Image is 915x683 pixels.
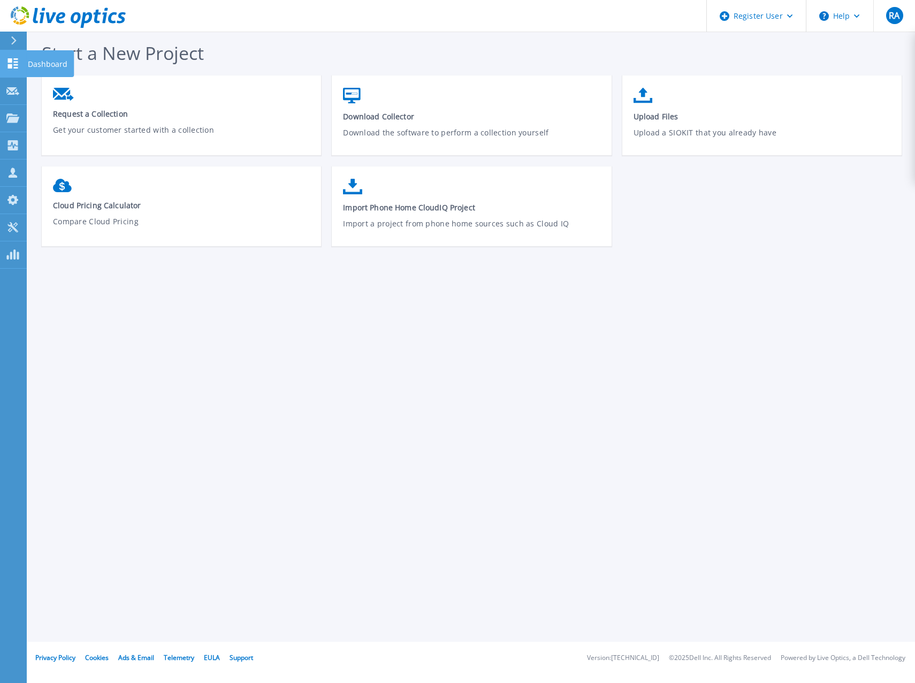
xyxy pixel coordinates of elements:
p: Import a project from phone home sources such as Cloud IQ [343,218,600,242]
a: Privacy Policy [35,653,75,662]
span: Request a Collection [53,109,310,119]
li: © 2025 Dell Inc. All Rights Reserved [669,655,771,662]
a: Upload FilesUpload a SIOKIT that you already have [622,82,902,159]
p: Dashboard [28,50,67,78]
p: Upload a SIOKIT that you already have [634,127,891,151]
span: Import Phone Home CloudIQ Project [343,202,600,213]
span: Cloud Pricing Calculator [53,200,310,210]
a: Telemetry [164,653,194,662]
span: Download Collector [343,111,600,122]
li: Version: [TECHNICAL_ID] [587,655,659,662]
span: RA [889,11,899,20]
li: Powered by Live Optics, a Dell Technology [781,655,905,662]
a: Cloud Pricing CalculatorCompare Cloud Pricing [42,173,321,248]
p: Compare Cloud Pricing [53,216,310,240]
a: Ads & Email [118,653,154,662]
a: Download CollectorDownload the software to perform a collection yourself [332,82,611,159]
a: Cookies [85,653,109,662]
a: EULA [204,653,220,662]
p: Get your customer started with a collection [53,124,310,149]
span: Upload Files [634,111,891,122]
a: Request a CollectionGet your customer started with a collection [42,82,321,156]
a: Support [230,653,253,662]
p: Download the software to perform a collection yourself [343,127,600,151]
span: Start a New Project [42,41,204,65]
